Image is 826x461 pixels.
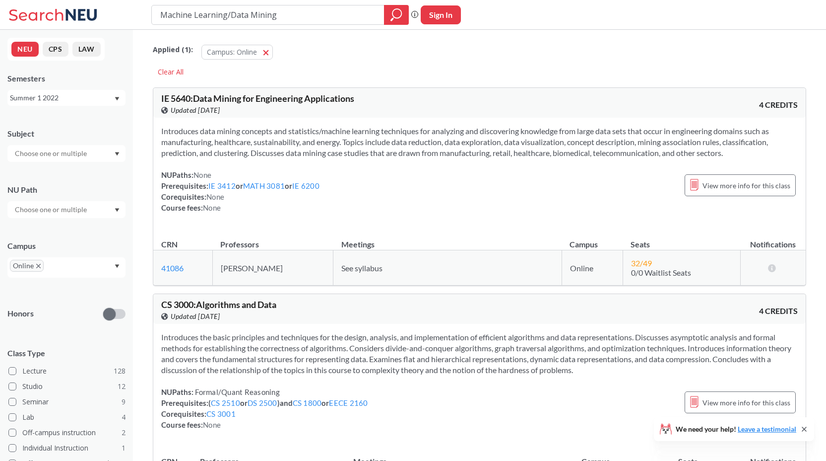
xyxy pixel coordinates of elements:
[11,42,39,57] button: NEU
[159,6,377,23] input: Class, professor, course number, "phrase"
[206,192,224,201] span: None
[7,145,126,162] div: Dropdown arrow
[7,128,126,139] div: Subject
[115,208,120,212] svg: Dropdown arrow
[206,409,236,418] a: CS 3001
[7,308,34,319] p: Honors
[153,44,193,55] span: Applied ( 1 ):
[153,65,189,79] div: Clear All
[7,201,126,218] div: Dropdown arrow
[161,332,791,375] span: Introduces the basic principles and techniques for the design, analysis, and implementation of ef...
[631,258,652,268] span: 32 / 49
[171,311,220,322] span: Updated [DATE]
[8,426,126,439] label: Off-campus instruction
[10,204,93,216] input: Choose one or multiple
[161,93,354,104] span: IE 5640 : Data Mining for Engineering Applications
[384,5,409,25] div: magnifying glass
[115,152,120,156] svg: Dropdown arrow
[8,395,126,408] label: Seminar
[7,73,126,84] div: Semesters
[161,126,769,157] span: Introduces data mining concepts and statistics/machine learning techniques for analyzing and disc...
[7,348,126,359] span: Class Type
[161,386,368,430] div: NUPaths: Prerequisites: ( or ) and or Corequisites: Course fees:
[208,181,236,190] a: IE 3412
[193,387,280,396] span: Formal/Quant Reasoning
[759,306,798,316] span: 4 CREDITS
[10,92,114,103] div: Summer 1 2022
[8,380,126,393] label: Studio
[248,398,277,407] a: DS 2500
[8,442,126,455] label: Individual Instruction
[171,105,220,116] span: Updated [DATE]
[631,268,691,277] span: 0/0 Waitlist Seats
[203,420,221,429] span: None
[8,411,126,424] label: Lab
[211,398,240,407] a: CS 2510
[8,365,126,378] label: Lecture
[421,5,461,24] button: Sign In
[115,97,120,101] svg: Dropdown arrow
[341,263,382,273] span: See syllabus
[562,250,623,286] td: Online
[201,45,273,60] button: Campus: Online
[7,90,126,106] div: Summer 1 2022Dropdown arrow
[293,398,322,407] a: CS 1800
[122,412,126,423] span: 4
[161,263,184,273] a: 41086
[122,396,126,407] span: 9
[7,257,126,278] div: OnlineX to remove pillDropdown arrow
[122,427,126,438] span: 2
[623,229,740,250] th: Seats
[212,229,333,250] th: Professors
[43,42,68,57] button: CPS
[329,398,368,407] a: EECE 2160
[7,184,126,195] div: NU Path
[193,170,211,179] span: None
[741,229,806,250] th: Notifications
[7,240,126,251] div: Campus
[161,299,276,310] span: CS 3000 : Algorithms and Data
[207,47,257,57] span: Campus: Online
[118,381,126,392] span: 12
[702,396,790,409] span: View more info for this class
[36,264,41,268] svg: X to remove pill
[562,229,623,250] th: Campus
[203,203,221,212] span: None
[292,181,319,190] a: IE 6200
[738,425,796,433] a: Leave a testimonial
[333,229,562,250] th: Meetings
[114,366,126,377] span: 128
[161,169,319,213] div: NUPaths: Prerequisites: or or Corequisites: Course fees:
[243,181,285,190] a: MATH 3081
[759,99,798,110] span: 4 CREDITS
[676,426,796,433] span: We need your help!
[702,179,790,192] span: View more info for this class
[10,148,93,159] input: Choose one or multiple
[122,443,126,454] span: 1
[115,264,120,268] svg: Dropdown arrow
[212,250,333,286] td: [PERSON_NAME]
[72,42,101,57] button: LAW
[161,239,178,250] div: CRN
[10,260,44,272] span: OnlineX to remove pill
[390,8,402,22] svg: magnifying glass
